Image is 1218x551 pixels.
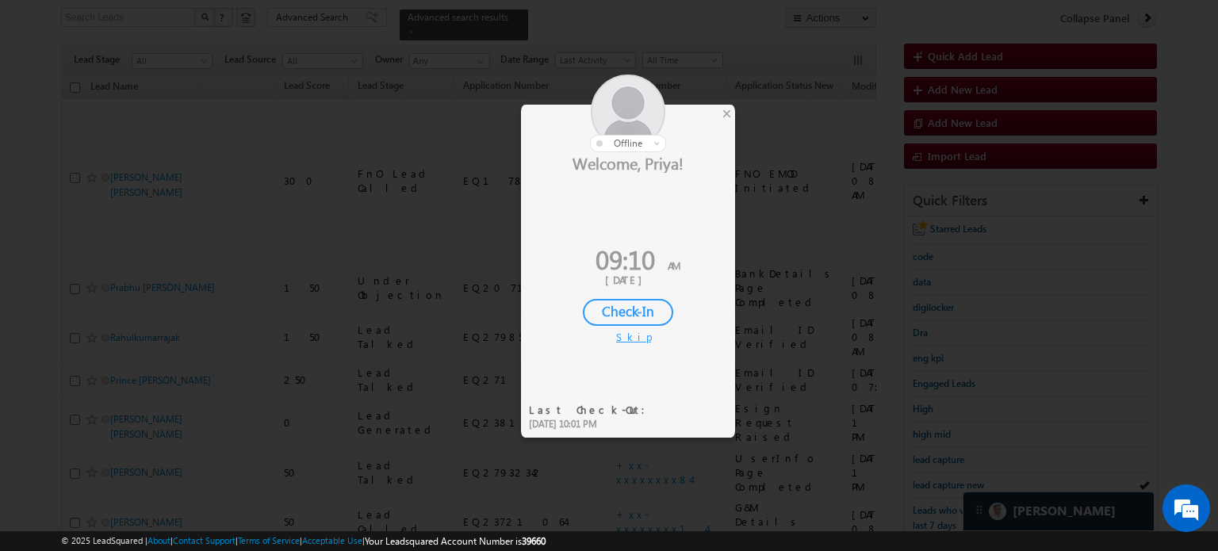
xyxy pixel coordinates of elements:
[614,137,642,149] span: offline
[147,535,170,545] a: About
[596,241,655,277] span: 09:10
[583,299,673,326] div: Check-In
[27,83,67,104] img: d_60004797649_company_0_60004797649
[173,535,236,545] a: Contact Support
[61,534,546,549] span: © 2025 LeadSquared | | | | |
[522,535,546,547] span: 39660
[533,273,723,287] div: [DATE]
[302,535,362,545] a: Acceptable Use
[616,330,640,344] div: Skip
[529,403,655,417] div: Last Check-Out:
[260,8,298,46] div: Minimize live chat window
[668,258,680,272] span: AM
[238,535,300,545] a: Terms of Service
[216,431,288,453] em: Start Chat
[82,83,266,104] div: Chat with us now
[529,417,655,431] div: [DATE] 10:01 PM
[365,535,546,547] span: Your Leadsquared Account Number is
[718,105,735,122] div: ×
[21,147,289,418] textarea: Type your message and hit 'Enter'
[521,152,735,173] div: Welcome, Priya!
